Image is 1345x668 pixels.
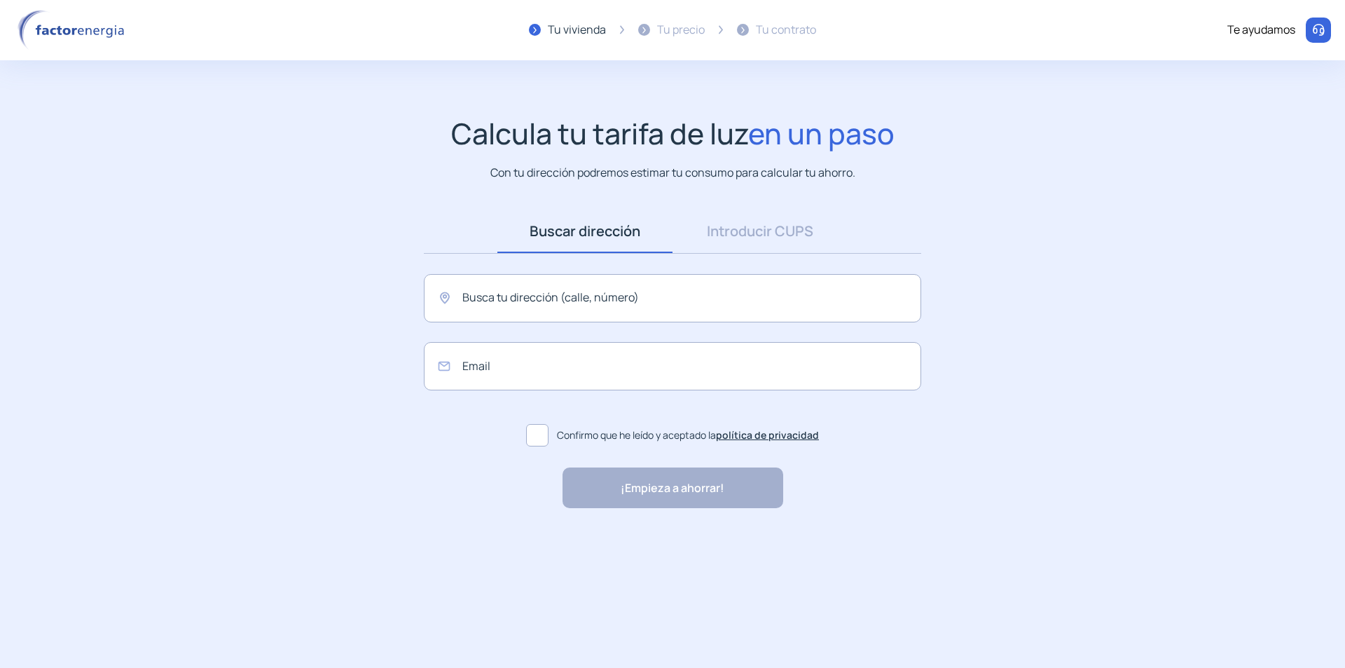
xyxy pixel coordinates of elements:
a: política de privacidad [716,428,819,442]
h1: Calcula tu tarifa de luz [451,116,895,151]
div: Te ayudamos [1227,21,1295,39]
div: Tu precio [657,21,705,39]
img: logo factor [14,10,133,50]
p: Con tu dirección podremos estimar tu consumo para calcular tu ahorro. [490,164,855,182]
div: Tu vivienda [548,21,606,39]
img: llamar [1311,23,1325,37]
a: Introducir CUPS [672,210,848,253]
span: en un paso [748,114,895,153]
a: Buscar dirección [497,210,672,253]
span: Confirmo que he leído y aceptado la [557,428,819,443]
div: Tu contrato [756,21,816,39]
